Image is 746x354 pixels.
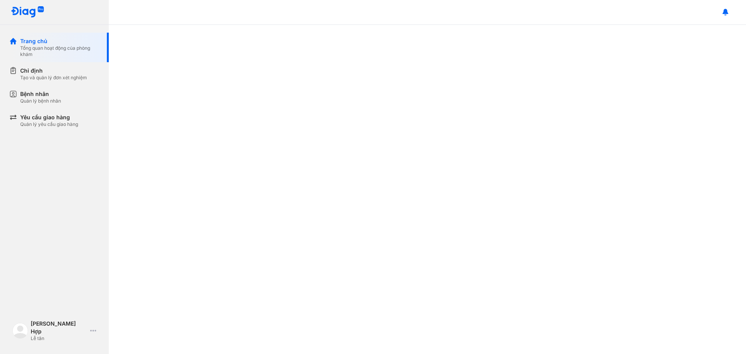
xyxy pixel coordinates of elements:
div: Quản lý yêu cầu giao hàng [20,121,78,127]
div: Quản lý bệnh nhân [20,98,61,104]
div: Yêu cầu giao hàng [20,113,78,121]
div: [PERSON_NAME] Hợp [31,320,87,335]
div: Trang chủ [20,37,99,45]
div: Tạo và quản lý đơn xét nghiệm [20,75,87,81]
div: Lễ tân [31,335,87,342]
img: logo [12,323,28,338]
div: Bệnh nhân [20,90,61,98]
div: Chỉ định [20,67,87,75]
div: Tổng quan hoạt động của phòng khám [20,45,99,58]
img: logo [11,6,44,18]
